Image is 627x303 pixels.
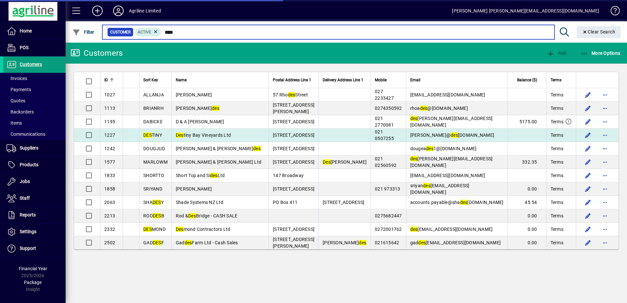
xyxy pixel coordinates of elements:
em: des [253,146,261,151]
td: 0.00 [508,182,546,196]
span: 1113 [104,106,115,111]
span: Name [176,76,187,84]
span: 2332 [104,227,115,232]
em: des [426,146,434,151]
span: Communications [7,131,45,137]
button: More options [600,103,610,113]
a: Reports [3,207,66,223]
em: Des [323,159,331,165]
span: [EMAIL_ADDRESS][DOMAIN_NAME] [410,92,485,97]
button: More Options [579,47,622,59]
span: Payments [7,87,31,92]
span: ALLANJA [143,92,164,97]
span: [STREET_ADDRESS] [273,186,314,192]
span: Rod & Bridge - CASH SALE [176,213,238,218]
span: Customer [110,29,131,35]
em: DES [153,240,161,245]
td: 0.00 [508,223,546,236]
span: Home [20,28,32,33]
span: 021 0507255 [375,129,394,141]
div: [PERSON_NAME] [PERSON_NAME][EMAIL_ADDRESS][DOMAIN_NAME] [452,6,599,16]
span: Suppliers [20,145,38,151]
span: POS [20,45,29,50]
a: Payments [3,84,66,95]
em: des [420,106,428,111]
button: Edit [583,224,593,234]
span: D & A [PERSON_NAME] [176,119,224,124]
a: Invoices [3,73,66,84]
em: des [185,240,192,245]
span: Terms [551,199,563,206]
div: Name [176,76,265,84]
span: 1858 [104,186,115,192]
button: Edit [583,103,593,113]
em: des [210,173,218,178]
span: mond Contractors Ltd [176,227,231,232]
button: Edit [583,157,593,167]
span: 1195 [104,119,115,124]
span: [STREET_ADDRESS] [273,227,314,232]
a: Communications [3,129,66,140]
span: Items [7,120,22,126]
a: Jobs [3,173,66,190]
span: 0275682447 [375,213,402,218]
a: POS [3,40,66,56]
em: DES [143,132,152,138]
span: Financial Year [19,266,47,271]
a: Quotes [3,95,66,106]
div: Mobile [375,76,402,84]
span: [PERSON_NAME] [323,240,366,245]
button: Edit [583,237,593,248]
button: Clear [577,26,621,38]
button: Edit [583,197,593,208]
span: 021615642 [375,240,399,245]
button: More options [600,237,610,248]
span: [PERSON_NAME] & [PERSON_NAME] Ltd [176,159,261,165]
span: 0272001762 [375,227,402,232]
button: Edit [583,170,593,181]
button: More options [600,184,610,194]
span: 2063 [104,200,115,205]
button: Edit [583,116,593,127]
span: Gad Farm Ltd - Cash Sales [176,240,238,245]
span: Email [410,76,420,84]
span: 57 Rho Street [273,92,308,97]
span: [STREET_ADDRESS] [273,132,314,138]
span: sriyan [EMAIL_ADDRESS][DOMAIN_NAME] [410,183,470,195]
span: Terms [551,76,561,84]
span: Terms [551,186,563,192]
em: des [212,106,219,111]
a: Staff [3,190,66,207]
div: Agriline Limited [129,6,161,16]
span: [PERSON_NAME]@ [DOMAIN_NAME] [410,132,495,138]
button: Filter [71,26,96,38]
em: des [410,227,418,232]
button: Edit [583,184,593,194]
span: Products [20,162,38,167]
button: More options [600,224,610,234]
span: gad [EMAIL_ADDRESS][DOMAIN_NAME] [410,240,501,245]
button: Edit [583,211,593,221]
span: Reports [20,212,36,217]
span: ID [104,76,108,84]
em: Des [176,227,184,232]
span: [PERSON_NAME] [176,106,219,111]
span: Mobile [375,76,387,84]
span: [STREET_ADDRESS] [273,146,314,151]
a: Items [3,117,66,129]
div: Balance ($) [512,76,543,84]
em: des [410,116,418,121]
em: des [423,183,431,188]
em: des [451,132,458,138]
span: 1242 [104,146,115,151]
span: MARLOWM [143,159,168,165]
span: Shade Systems NZ Ltd [176,200,223,205]
span: DOUGJUD [143,146,165,151]
button: Add [87,5,108,17]
span: [STREET_ADDRESS] [273,159,314,165]
span: rhoa @[DOMAIN_NAME] [410,106,468,111]
span: [PERSON_NAME] [323,159,367,165]
td: 332.35 [508,155,546,169]
div: Customers [71,48,123,58]
em: des [410,156,418,161]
